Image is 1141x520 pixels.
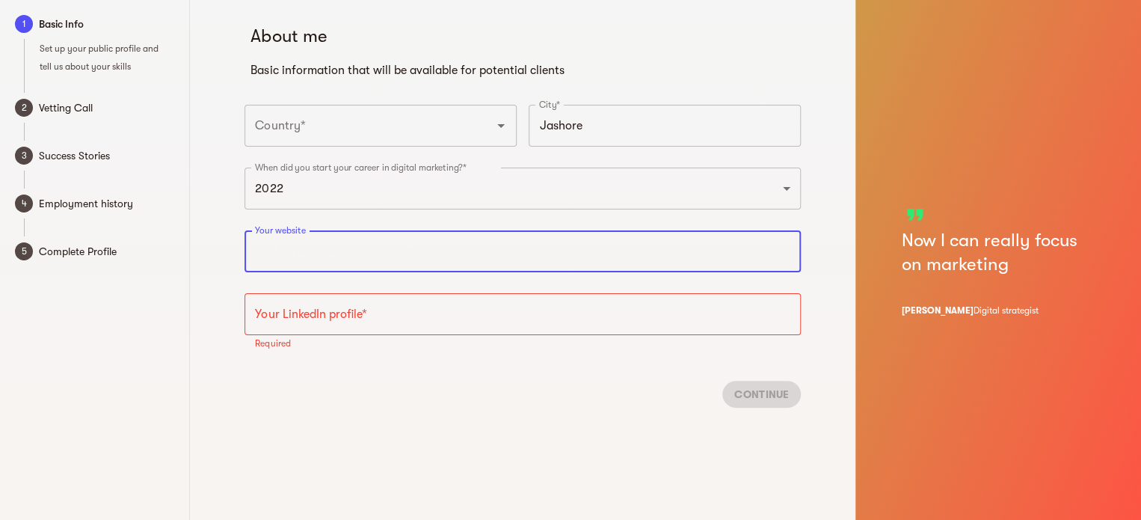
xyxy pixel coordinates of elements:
span: Basic Info [39,15,174,33]
text: 2 [22,103,27,113]
text: 1 [22,19,26,29]
img: tab_keywords_by_traffic_grey.svg [149,87,161,99]
h5: About me [250,24,795,48]
input: City* [529,105,801,147]
span: Digital strategist [974,305,1039,316]
img: website_grey.svg [24,39,36,51]
span: format_quote [902,201,929,228]
p: Required [255,337,790,349]
img: tab_domain_overview_orange.svg [40,87,52,99]
span: Employment history [39,195,174,212]
span: Vetting Call [39,99,174,117]
span: Success Stories [39,147,174,165]
button: Open [490,115,511,136]
div: Domain: [DOMAIN_NAME] [39,39,164,51]
div: v 4.0.25 [42,24,73,36]
span: [PERSON_NAME] [902,305,974,316]
text: 4 [22,198,27,209]
input: e.g. https://www.my-site.com [244,230,801,272]
div: Keywords by Traffic [165,88,252,98]
h6: Basic information that will be available for potential clients [250,60,795,81]
text: 3 [22,150,27,161]
span: Complete Profile [39,242,174,260]
input: e.g. https://www.linkedin.com/in/admarketer [244,293,801,335]
span: Set up your public profile and tell us about your skills [40,43,159,72]
h5: Now I can really focus on marketing [902,228,1095,276]
img: logo_orange.svg [24,24,36,36]
text: 5 [22,246,27,257]
input: Country* [251,111,468,140]
div: Domain Overview [57,88,134,98]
